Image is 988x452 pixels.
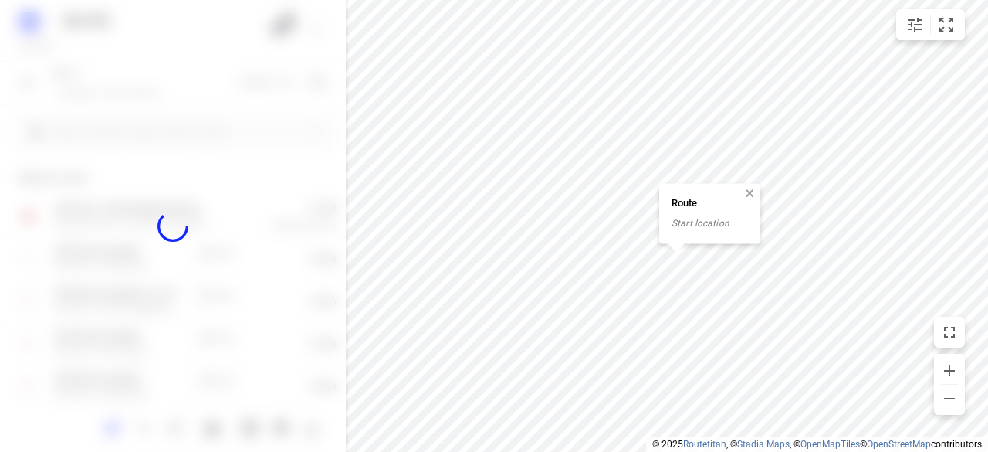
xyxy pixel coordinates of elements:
[652,439,982,450] li: © 2025 , © , © © contributors
[672,218,729,231] div: Start location
[672,195,729,211] div: Route
[737,439,790,450] a: Stadia Maps
[683,439,726,450] a: Routetitan
[867,439,931,450] a: OpenStreetMap
[800,439,860,450] a: OpenMapTiles
[896,9,965,40] div: small contained button group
